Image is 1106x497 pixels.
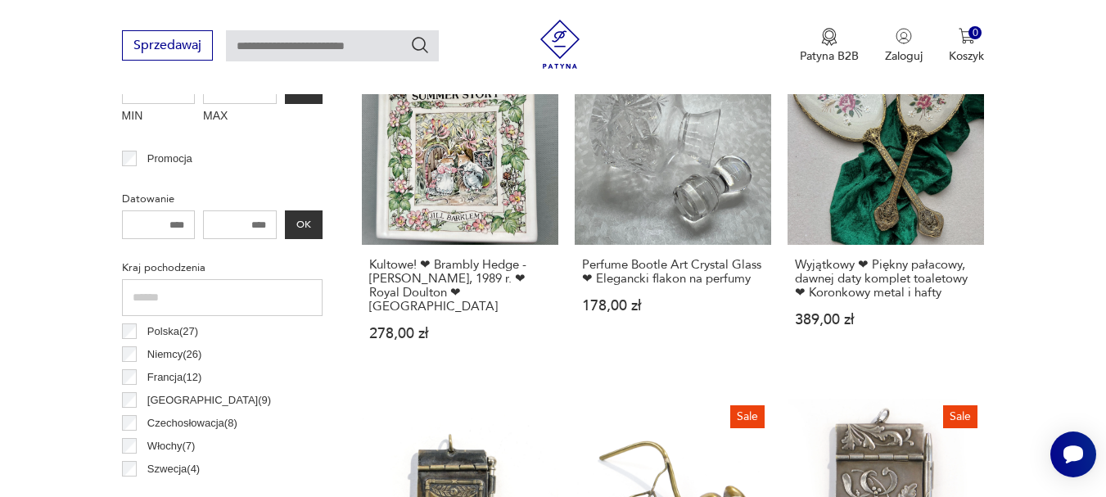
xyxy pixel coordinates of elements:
img: Ikona medalu [821,28,837,46]
iframe: Smartsupp widget button [1050,431,1096,477]
button: OK [285,210,323,239]
p: [GEOGRAPHIC_DATA] ( 9 ) [147,391,271,409]
img: Ikona koszyka [959,28,975,44]
p: Promocja [147,150,192,168]
p: Datowanie [122,190,323,208]
button: Sprzedawaj [122,30,213,61]
p: Szwecja ( 4 ) [147,460,200,478]
p: 389,00 zł [795,313,977,327]
button: Szukaj [410,35,430,55]
p: 178,00 zł [582,299,764,313]
p: Patyna B2B [800,48,859,64]
label: MIN [122,104,196,130]
div: 0 [968,26,982,40]
h3: Perfume Bootle Art Crystal Glass ❤ Elegancki flakon na perfumy [582,258,764,286]
img: Ikonka użytkownika [896,28,912,44]
a: Perfume Bootle Art Crystal Glass ❤ Elegancki flakon na perfumyPerfume Bootle Art Crystal Glass ❤ ... [575,48,771,373]
label: MAX [203,104,277,130]
button: Patyna B2B [800,28,859,64]
a: Kultowe! ❤ Brambly Hedge - Jill Barklem, 1989 r. ❤ Royal Doulton ❤ SkarbonkaKultowe! ❤ Brambly He... [362,48,558,373]
p: Niemcy ( 26 ) [147,346,202,364]
button: 0Koszyk [949,28,984,64]
a: Ikona medaluPatyna B2B [800,28,859,64]
p: Polska ( 27 ) [147,323,198,341]
h3: Wyjątkowy ❤ Piękny pałacowy, dawnej daty komplet toaletowy ❤ Koronkowy metal i hafty [795,258,977,300]
p: Francja ( 12 ) [147,368,202,386]
p: Czechosłowacja ( 8 ) [147,414,237,432]
h3: Kultowe! ❤ Brambly Hedge - [PERSON_NAME], 1989 r. ❤ Royal Doulton ❤ [GEOGRAPHIC_DATA] [369,258,551,314]
button: Zaloguj [885,28,923,64]
p: 278,00 zł [369,327,551,341]
p: Koszyk [949,48,984,64]
a: Sprzedawaj [122,41,213,52]
a: Wyjątkowy ❤ Piękny pałacowy, dawnej daty komplet toaletowy ❤ Koronkowy metal i haftyWyjątkowy ❤ P... [788,48,984,373]
p: Zaloguj [885,48,923,64]
img: Patyna - sklep z meblami i dekoracjami vintage [535,20,585,69]
p: Włochy ( 7 ) [147,437,196,455]
p: Kraj pochodzenia [122,259,323,277]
